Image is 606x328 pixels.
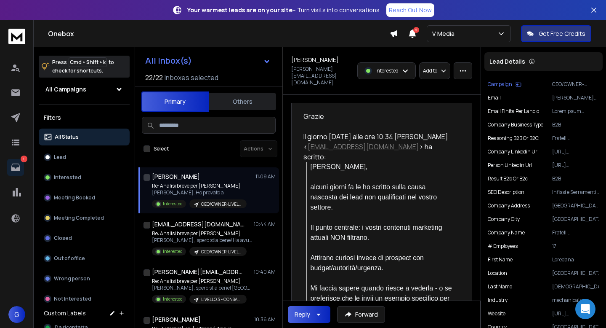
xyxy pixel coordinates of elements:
p: Interested [163,296,183,302]
p: LIVELLO 3 - CONSAPEVOLE DEL PROBLEMA test 1 [201,296,242,303]
div: Attirano curiosi invece di prospect con budget/autorità/urgenza. [311,253,453,273]
p: [PERSON_NAME]. Ho provato a [152,189,247,196]
p: Company Linkedin Url [488,148,539,155]
button: Others [209,92,276,111]
p: First Name [488,256,513,263]
p: 10:40 AM [254,269,276,275]
p: Company Business Type [488,121,543,128]
p: Re: Analisi breve per [PERSON_NAME] [152,183,247,189]
p: Not Interested [54,296,91,302]
p: B2B [552,121,599,128]
p: Interested [163,248,183,255]
p: Get Free Credits [539,30,585,38]
button: Primary [141,91,209,112]
button: Campaign [488,81,521,88]
div: Open Intercom Messenger [575,299,595,319]
div: alcuni giorni fa le ho scritto sulla causa nascosta dei lead non qualificati nel vostro settore. [311,182,453,212]
a: [EMAIL_ADDRESS][DOMAIN_NAME] [308,142,419,151]
p: [PERSON_NAME][EMAIL_ADDRESS][DOMAIN_NAME] [291,66,352,86]
h3: Inboxes selected [165,73,218,83]
button: Reply [288,306,330,323]
p: [URL][DOMAIN_NAME][PERSON_NAME] [552,148,599,155]
div: Grazie [303,111,453,121]
button: Lead [39,149,130,166]
p: Lead Details [489,57,525,66]
div: Il punto centrale: i vostri contenuti marketing attuali NON filtrano. [311,223,453,243]
p: [GEOGRAPHIC_DATA] [552,270,599,277]
h1: [PERSON_NAME] [152,315,201,324]
p: Re: Analisi breve per [PERSON_NAME] [152,230,253,237]
p: Fratelli [PERSON_NAME] [552,229,599,236]
p: Campaign [488,81,512,88]
label: Select [154,145,169,152]
span: 22 / 22 [145,73,163,83]
button: Not Interested [39,290,130,307]
p: Meeting Completed [54,215,104,221]
p: Out of office [54,255,85,262]
p: Fratelli [PERSON_NAME] specializes in the production of parts for Diesel engines, primarily servi... [552,135,599,142]
p: website [488,310,505,317]
p: Loremipsum Dolorsit, ametcon adipi elitsed doeius tempo incidi utl etdol magnaal enimadminim ve Q... [552,108,599,115]
p: CEO/OWNER-LIVELLO 3 - CONSAPEVOLE DEL PROBLEMA-PERSONALIZZAZIONI TARGET A-TEST 1 [552,81,599,88]
img: logo [8,29,25,44]
p: Lead [54,154,66,161]
h3: Custom Labels [44,309,86,317]
p: [URL][DOMAIN_NAME] [552,310,599,317]
span: 2 [413,27,419,33]
p: SEO Description [488,189,524,196]
p: Re: Analisi breve per [PERSON_NAME] [152,278,253,285]
h1: All Inbox(s) [145,56,192,65]
p: Interested [54,174,81,181]
button: Forward [337,306,385,323]
p: Interested [163,201,183,207]
button: G [8,306,25,323]
p: location [488,270,507,277]
p: Reach Out Now [389,6,432,14]
p: Closed [54,235,72,242]
p: 17 [552,243,599,250]
div: Reply [295,310,310,319]
p: Loredana [552,256,599,263]
p: industry [488,297,508,304]
p: Person Linkedin Url [488,162,532,169]
p: Infissi e Serramenti Torino in PVC, alluminio e legno alluminio. Siamo Premium Partner Oknoplast ... [552,189,599,196]
p: Company City [488,216,520,223]
p: [PERSON_NAME], spero stia bene! Ha avuto [152,237,253,244]
p: mechanical or industrial engineering [552,297,599,304]
h1: Onebox [48,29,390,39]
p: Company Name [488,229,525,236]
p: 10:36 AM [254,316,276,323]
p: [DEMOGRAPHIC_DATA] [552,283,599,290]
p: Last Name [488,283,512,290]
p: Company Address [488,202,530,209]
p: # Employees [488,243,518,250]
button: Wrong person [39,270,130,287]
p: Result b2b or b2c [488,175,528,182]
p: Wrong person [54,275,90,282]
p: [URL][DOMAIN_NAME] [552,162,599,169]
p: 10:44 AM [254,221,276,228]
p: Interested [375,67,399,74]
button: All Campaigns [39,81,130,98]
span: Cmd + Shift + k [69,57,107,67]
p: [GEOGRAPHIC_DATA] [552,216,599,223]
p: Reasoning B2B or B2C [488,135,539,142]
p: B2B [552,175,599,182]
button: All Status [39,129,130,145]
p: email finita per lancio [488,108,539,115]
h1: [EMAIL_ADDRESS][DOMAIN_NAME] [152,220,245,229]
p: [PERSON_NAME], spero stia bene! [GEOGRAPHIC_DATA] [152,285,253,291]
p: CEO/OWNER-LIVELLO 3 - CONSAPEVOLE DEL PROBLEMA-PERSONALIZZAZIONI TARGET A-TEST 1 [201,249,242,255]
button: Meeting Completed [39,210,130,226]
button: Closed [39,230,130,247]
strong: Your warmest leads are on your site [187,6,292,14]
h1: [PERSON_NAME] [291,56,339,64]
p: Email [488,94,501,101]
a: 1 [7,159,24,176]
h3: Filters [39,112,130,124]
p: 11:09 AM [255,173,276,180]
h1: [PERSON_NAME] [152,172,200,181]
p: [PERSON_NAME][EMAIL_ADDRESS][DOMAIN_NAME] [552,94,599,101]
